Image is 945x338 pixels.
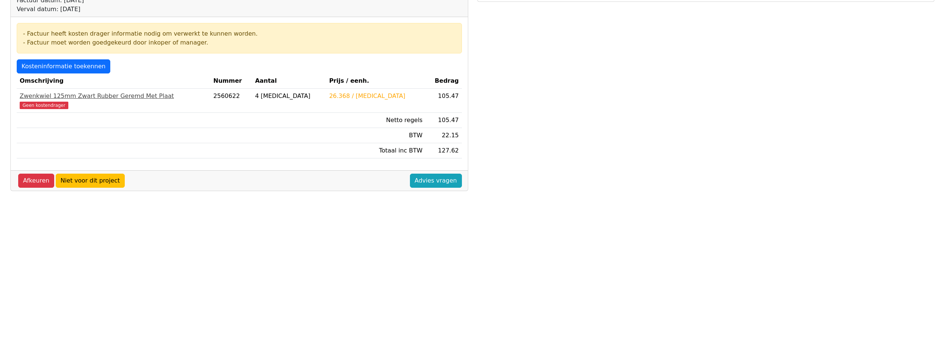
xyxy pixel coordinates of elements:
td: Totaal inc BTW [326,143,426,158]
td: 105.47 [426,89,462,113]
a: Zwenkwiel 125mm Zwart Rubber Geremd Met PlaatGeen kostendrager [20,92,208,109]
div: - Factuur moet worden goedgekeurd door inkoper of manager. [23,38,456,47]
div: 26.368 / [MEDICAL_DATA] [329,92,423,101]
td: BTW [326,128,426,143]
td: Netto regels [326,113,426,128]
td: 2560622 [211,89,252,113]
div: Zwenkwiel 125mm Zwart Rubber Geremd Met Plaat [20,92,208,101]
td: 22.15 [426,128,462,143]
th: Prijs / eenh. [326,73,426,89]
th: Omschrijving [17,73,211,89]
a: Afkeuren [18,174,54,188]
div: - Factuur heeft kosten drager informatie nodig om verwerkt te kunnen worden. [23,29,456,38]
div: Verval datum: [DATE] [17,5,157,14]
a: Kosteninformatie toekennen [17,59,110,73]
a: Niet voor dit project [56,174,125,188]
th: Bedrag [426,73,462,89]
span: Geen kostendrager [20,102,68,109]
th: Nummer [211,73,252,89]
a: Advies vragen [410,174,462,188]
th: Aantal [252,73,326,89]
td: 105.47 [426,113,462,128]
td: 127.62 [426,143,462,158]
div: 4 [MEDICAL_DATA] [255,92,323,101]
